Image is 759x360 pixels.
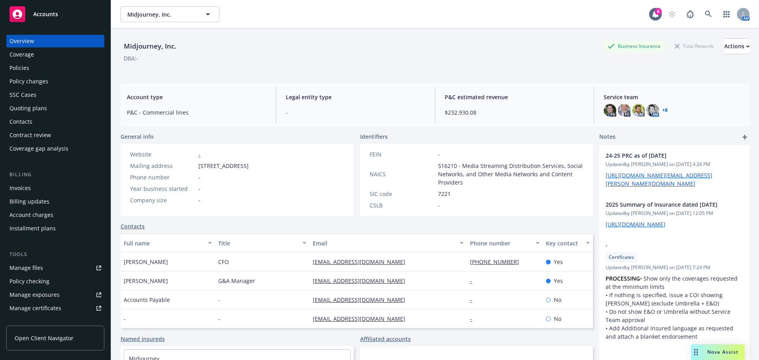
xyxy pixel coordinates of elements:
a: Contacts [121,222,145,230]
button: Midjourney, Inc. [121,6,219,22]
span: - [438,201,440,209]
img: photo [604,104,616,117]
a: Contract review [6,129,104,141]
a: Manage files [6,262,104,274]
div: Website [130,150,195,158]
div: Tools [6,251,104,258]
a: +6 [662,108,668,113]
a: Quoting plans [6,102,104,115]
span: - [198,185,200,193]
div: -CertificatesUpdatedby [PERSON_NAME] on [DATE] 7:24 PMPROCESSING• Show only the coverages request... [599,235,750,347]
div: Contract review [9,129,51,141]
div: Policy changes [9,75,48,88]
div: Policies [9,62,29,74]
button: Actions [724,38,750,54]
span: General info [121,132,154,141]
div: SSC Cases [9,89,36,101]
a: Contacts [6,115,104,128]
div: Manage exposures [9,288,60,301]
div: 2025 Summary of Insurance dated [DATE]Updatedby [PERSON_NAME] on [DATE] 12:05 PM[URL][DOMAIN_NAME] [599,194,750,235]
a: SSC Cases [6,89,104,101]
span: $232,930.08 [445,108,584,117]
span: Nova Assist [707,349,738,355]
a: Coverage gap analysis [6,142,104,155]
a: - [470,296,478,303]
a: Named insureds [121,335,165,343]
a: Search [700,6,716,22]
span: 516210 - Media Streaming Distribution Services, Social Networks, and Other Media Networks and Con... [438,162,584,187]
div: Quoting plans [9,102,47,115]
img: photo [618,104,631,117]
div: SIC code [370,190,435,198]
span: Updated by [PERSON_NAME] on [DATE] 7:24 PM [606,264,743,271]
a: [EMAIL_ADDRESS][DOMAIN_NAME] [313,296,412,303]
a: Manage certificates [6,302,104,315]
div: Coverage [9,48,34,61]
a: add [740,132,750,142]
div: DBA: - [124,54,138,62]
div: Overview [9,35,34,47]
div: 24-25 PRC as of [DATE]Updatedby [PERSON_NAME] on [DATE] 4:26 PM[URL][DOMAIN_NAME][EMAIL_ADDRESS][... [599,145,750,194]
a: Account charges [6,209,104,221]
div: Phone number [470,239,531,247]
span: - [124,315,126,323]
span: Notes [599,132,616,142]
div: Drag to move [691,344,701,360]
div: Billing updates [9,195,49,208]
span: - [438,150,440,158]
button: Nova Assist [691,344,745,360]
a: Installment plans [6,222,104,235]
span: - [198,173,200,181]
button: Full name [121,234,215,253]
div: Midjourney, Inc. [121,41,179,51]
span: - [198,196,200,204]
a: Report a Bug [682,6,698,22]
a: Manage claims [6,315,104,328]
a: Accounts [6,3,104,25]
button: Phone number [467,234,542,253]
span: Updated by [PERSON_NAME] on [DATE] 12:05 PM [606,210,743,217]
a: [EMAIL_ADDRESS][DOMAIN_NAME] [313,315,412,322]
a: Coverage [6,48,104,61]
div: Contacts [9,115,32,128]
div: FEIN [370,150,435,158]
span: CFO [218,258,229,266]
div: Policy checking [9,275,49,288]
div: Email [313,239,455,247]
div: Total Rewards [671,41,718,51]
span: [STREET_ADDRESS] [198,162,249,170]
div: Manage files [9,262,43,274]
strong: PROCESSING [606,275,640,282]
a: Affiliated accounts [360,335,411,343]
span: Account type [127,93,266,101]
a: [PHONE_NUMBER] [470,258,525,266]
span: Identifiers [360,132,388,141]
span: 7221 [438,190,451,198]
span: Midjourney, Inc. [127,10,196,19]
span: No [554,296,561,304]
a: Policy checking [6,275,104,288]
div: Title [218,239,298,247]
a: Switch app [719,6,734,22]
a: - [470,315,478,322]
span: [PERSON_NAME] [124,258,168,266]
a: Start snowing [664,6,680,22]
span: [PERSON_NAME] [124,277,168,285]
div: CSLB [370,201,435,209]
span: 24-25 PRC as of [DATE] [606,151,723,160]
div: Business Insurance [604,41,665,51]
div: Phone number [130,173,195,181]
span: Accounts Payable [124,296,170,304]
div: Key contact [546,239,581,247]
div: Invoices [9,182,31,194]
span: Manage exposures [6,288,104,301]
div: Company size [130,196,195,204]
a: Billing updates [6,195,104,208]
span: - [286,108,425,117]
a: Overview [6,35,104,47]
span: G&A Manager [218,277,255,285]
span: 2025 Summary of Insurance dated [DATE] [606,200,723,209]
a: Invoices [6,182,104,194]
span: Accounts [33,11,58,17]
a: - [470,277,478,285]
